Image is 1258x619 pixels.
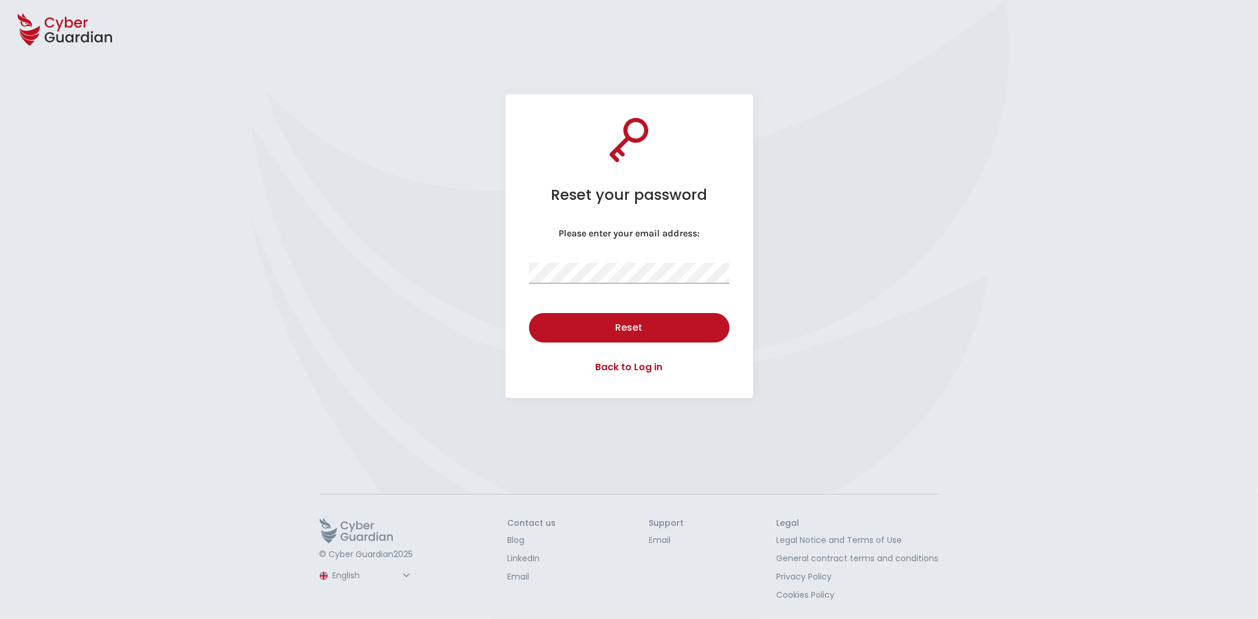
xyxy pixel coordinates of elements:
a: Blog [507,534,556,546]
img: region-logo [320,572,328,580]
a: Email [507,571,556,583]
button: Reset [529,313,730,343]
h3: Support [649,518,684,529]
a: Privacy Policy [776,571,938,583]
h1: Reset your password [529,186,730,204]
a: Cookies Policy [776,589,938,601]
p: © Cyber Guardian 2025 [320,549,415,560]
h3: Contact us [507,518,556,529]
a: Back to Log in [596,360,663,374]
h3: Legal [776,518,938,529]
a: Legal Notice and Terms of Use [776,534,938,546]
div: Reset [538,321,721,335]
a: Email [649,534,684,546]
p: Please enter your email address: [529,228,730,239]
a: LinkedIn [507,552,556,565]
a: General contract terms and conditions [776,552,938,565]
